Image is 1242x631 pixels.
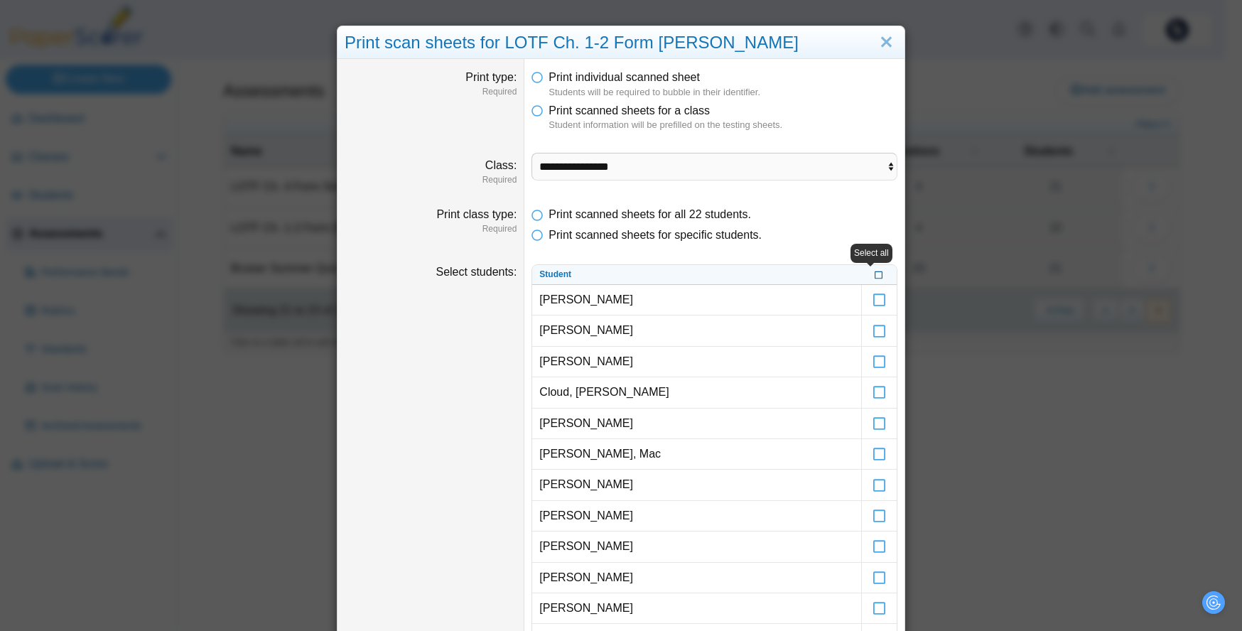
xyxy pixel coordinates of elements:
dfn: Required [345,86,517,98]
span: Print scanned sheets for all 22 students. [549,208,751,220]
label: Print class type [436,208,517,220]
dfn: Required [345,174,517,186]
td: [PERSON_NAME] [532,285,861,315]
div: Print scan sheets for LOTF Ch. 1-2 Form [PERSON_NAME] [337,26,904,60]
td: [PERSON_NAME] [532,315,861,346]
td: [PERSON_NAME] [532,593,861,624]
td: [PERSON_NAME] [532,563,861,593]
th: Student [532,265,861,285]
td: Cloud, [PERSON_NAME] [532,377,861,408]
td: [PERSON_NAME] [532,501,861,532]
td: [PERSON_NAME] [532,409,861,439]
label: Class [485,159,517,171]
span: Print scanned sheets for a class [549,104,710,117]
td: [PERSON_NAME], Mac [532,439,861,470]
div: Select all [850,244,892,263]
a: Close [875,31,897,55]
label: Select students [436,266,517,278]
td: [PERSON_NAME] [532,347,861,377]
span: Print scanned sheets for specific students. [549,229,762,241]
dfn: Student information will be prefilled on the testing sheets. [549,119,897,131]
span: Print individual scanned sheet [549,71,700,83]
dfn: Required [345,223,517,235]
label: Print type [465,71,517,83]
td: [PERSON_NAME] [532,470,861,500]
dfn: Students will be required to bubble in their identifier. [549,86,897,99]
td: [PERSON_NAME] [532,532,861,562]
